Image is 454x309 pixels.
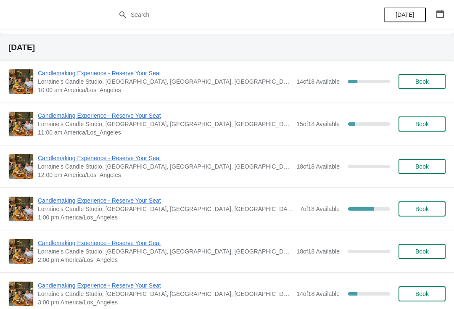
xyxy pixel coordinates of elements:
[38,298,292,306] span: 3:00 pm America/Los_Angeles
[415,206,429,212] span: Book
[8,43,446,52] h2: [DATE]
[399,116,446,132] button: Book
[38,213,296,222] span: 1:00 pm America/Los_Angeles
[399,286,446,301] button: Book
[9,69,33,94] img: Candlemaking Experience - Reserve Your Seat | Lorraine's Candle Studio, Market Street, Pacific Be...
[38,256,292,264] span: 2:00 pm America/Los_Angeles
[38,239,292,247] span: Candlemaking Experience - Reserve Your Seat
[38,171,292,179] span: 12:00 pm America/Los_Angeles
[296,121,340,127] span: 15 of 18 Available
[9,282,33,306] img: Candlemaking Experience - Reserve Your Seat | Lorraine's Candle Studio, Market Street, Pacific Be...
[415,248,429,255] span: Book
[399,74,446,89] button: Book
[296,248,340,255] span: 18 of 18 Available
[9,112,33,136] img: Candlemaking Experience - Reserve Your Seat | Lorraine's Candle Studio, Market Street, Pacific Be...
[38,205,296,213] span: Lorraine's Candle Studio, [GEOGRAPHIC_DATA], [GEOGRAPHIC_DATA], [GEOGRAPHIC_DATA], [GEOGRAPHIC_DATA]
[9,197,33,221] img: Candlemaking Experience - Reserve Your Seat | Lorraine's Candle Studio, Market Street, Pacific Be...
[38,247,292,256] span: Lorraine's Candle Studio, [GEOGRAPHIC_DATA], [GEOGRAPHIC_DATA], [GEOGRAPHIC_DATA], [GEOGRAPHIC_DATA]
[38,69,292,77] span: Candlemaking Experience - Reserve Your Seat
[296,291,340,297] span: 14 of 18 Available
[399,159,446,174] button: Book
[38,281,292,290] span: Candlemaking Experience - Reserve Your Seat
[38,77,292,86] span: Lorraine's Candle Studio, [GEOGRAPHIC_DATA], [GEOGRAPHIC_DATA], [GEOGRAPHIC_DATA], [GEOGRAPHIC_DATA]
[130,7,340,22] input: Search
[38,120,292,128] span: Lorraine's Candle Studio, [GEOGRAPHIC_DATA], [GEOGRAPHIC_DATA], [GEOGRAPHIC_DATA], [GEOGRAPHIC_DATA]
[296,163,340,170] span: 18 of 18 Available
[415,163,429,170] span: Book
[38,196,296,205] span: Candlemaking Experience - Reserve Your Seat
[399,201,446,217] button: Book
[9,154,33,179] img: Candlemaking Experience - Reserve Your Seat | Lorraine's Candle Studio, Market Street, Pacific Be...
[415,78,429,85] span: Book
[399,244,446,259] button: Book
[9,239,33,264] img: Candlemaking Experience - Reserve Your Seat | Lorraine's Candle Studio, Market Street, Pacific Be...
[415,121,429,127] span: Book
[415,291,429,297] span: Book
[38,128,292,137] span: 11:00 am America/Los_Angeles
[38,154,292,162] span: Candlemaking Experience - Reserve Your Seat
[38,86,292,94] span: 10:00 am America/Los_Angeles
[296,78,340,85] span: 14 of 18 Available
[384,7,426,22] button: [DATE]
[396,11,414,18] span: [DATE]
[38,162,292,171] span: Lorraine's Candle Studio, [GEOGRAPHIC_DATA], [GEOGRAPHIC_DATA], [GEOGRAPHIC_DATA], [GEOGRAPHIC_DATA]
[38,111,292,120] span: Candlemaking Experience - Reserve Your Seat
[38,290,292,298] span: Lorraine's Candle Studio, [GEOGRAPHIC_DATA], [GEOGRAPHIC_DATA], [GEOGRAPHIC_DATA], [GEOGRAPHIC_DATA]
[300,206,340,212] span: 7 of 18 Available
